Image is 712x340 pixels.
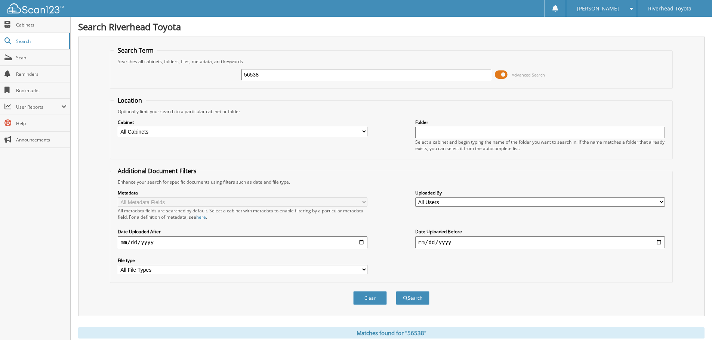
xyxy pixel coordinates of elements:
[577,6,619,11] span: [PERSON_NAME]
[16,87,67,94] span: Bookmarks
[118,236,367,248] input: start
[78,327,705,339] div: Matches found for "56538"
[16,38,65,44] span: Search
[512,72,545,78] span: Advanced Search
[415,228,665,235] label: Date Uploaded Before
[396,291,429,305] button: Search
[118,190,367,196] label: Metadata
[415,190,665,196] label: Uploaded By
[78,21,705,33] h1: Search Riverhead Toyota
[114,58,669,65] div: Searches all cabinets, folders, files, metadata, and keywords
[648,6,691,11] span: Riverhead Toyota
[353,291,387,305] button: Clear
[415,119,665,125] label: Folder
[114,179,669,185] div: Enhance your search for specific documents using filters such as date and file type.
[415,139,665,152] div: Select a cabinet and begin typing the name of the folder you want to search in. If the name match...
[415,236,665,248] input: end
[16,120,67,127] span: Help
[7,3,64,13] img: scan123-logo-white.svg
[114,46,157,54] legend: Search Term
[196,214,206,220] a: here
[114,108,669,115] div: Optionally limit your search to a particular cabinet or folder
[118,228,367,235] label: Date Uploaded After
[16,71,67,77] span: Reminders
[114,167,200,175] legend: Additional Document Filters
[118,208,367,220] div: All metadata fields are searched by default. Select a cabinet with metadata to enable filtering b...
[118,257,367,263] label: File type
[16,22,67,28] span: Cabinets
[118,119,367,125] label: Cabinet
[114,96,146,105] legend: Location
[16,54,67,61] span: Scan
[16,137,67,143] span: Announcements
[16,104,61,110] span: User Reports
